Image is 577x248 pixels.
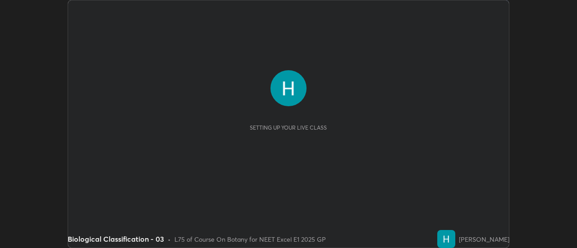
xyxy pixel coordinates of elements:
img: 000e462402ac40b8a20d8e5952cb4aa4.16756136_3 [270,70,307,106]
div: L75 of Course On Botany for NEET Excel E1 2025 GP [174,234,326,244]
div: Setting up your live class [250,124,327,131]
div: [PERSON_NAME] [459,234,509,244]
div: • [168,234,171,244]
img: 000e462402ac40b8a20d8e5952cb4aa4.16756136_3 [437,230,455,248]
div: Biological Classification - 03 [68,234,164,244]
